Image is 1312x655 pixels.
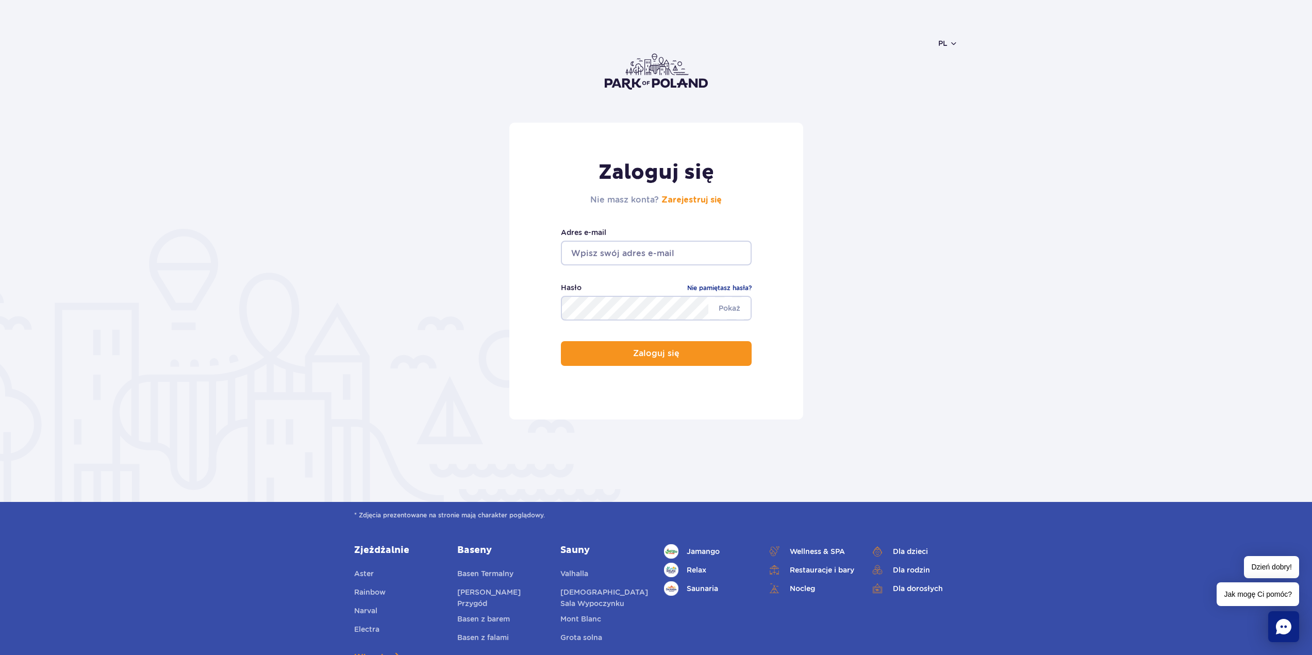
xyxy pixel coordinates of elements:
[590,160,722,186] h1: Zaloguj się
[1217,582,1299,606] span: Jak mogę Ci pomóc?
[590,194,722,206] h2: Nie masz konta?
[664,563,752,577] a: Relax
[790,546,845,557] span: Wellness & SPA
[687,283,752,293] a: Nie pamiętasz hasła?
[457,544,545,557] a: Baseny
[354,544,442,557] a: Zjeżdżalnie
[708,297,751,319] span: Pokaż
[354,624,379,638] a: Electra
[664,544,752,559] a: Jamango
[605,54,708,90] img: Park of Poland logo
[870,544,958,559] a: Dla dzieci
[1268,611,1299,642] div: Chat
[767,563,855,577] a: Restauracje i bary
[561,341,752,366] button: Zaloguj się
[661,196,722,204] a: Zarejestruj się
[560,544,648,557] a: Sauny
[938,38,958,48] button: pl
[354,569,374,578] span: Aster
[457,632,509,646] a: Basen z falami
[560,586,648,609] a: [DEMOGRAPHIC_DATA] Sala Wypoczynku
[687,546,720,557] span: Jamango
[767,544,855,559] a: Wellness & SPA
[561,227,752,238] label: Adres e-mail
[354,607,377,615] span: Narval
[354,588,386,596] span: Rainbow
[457,586,545,609] a: [PERSON_NAME] Przygód
[560,613,601,628] a: Mont Blanc
[560,632,602,646] a: Grota solna
[354,510,958,520] span: * Zdjęcia prezentowane na stronie mają charakter poglądowy.
[561,282,582,293] label: Hasło
[870,563,958,577] a: Dla rodzin
[560,569,588,578] span: Valhalla
[354,586,386,601] a: Rainbow
[560,568,588,582] a: Valhalla
[354,568,374,582] a: Aster
[767,581,855,596] a: Nocleg
[1244,556,1299,578] span: Dzień dobry!
[354,605,377,619] a: Narval
[870,581,958,596] a: Dla dorosłych
[560,615,601,623] span: Mont Blanc
[457,613,510,628] a: Basen z barem
[633,349,679,358] p: Zaloguj się
[664,581,752,596] a: Saunaria
[457,568,513,582] a: Basen Termalny
[561,241,752,265] input: Wpisz swój adres e-mail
